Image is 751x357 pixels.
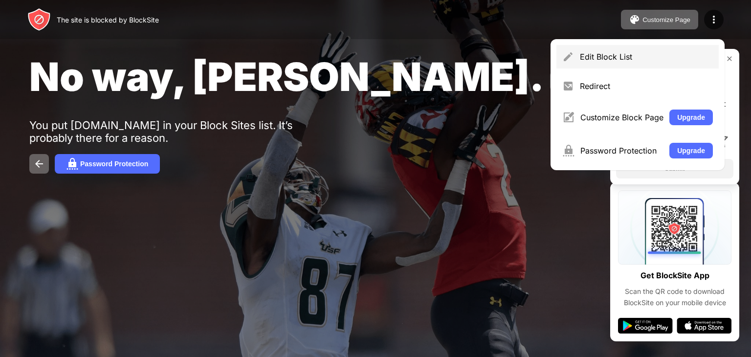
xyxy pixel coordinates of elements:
[57,16,159,24] div: The site is blocked by BlockSite
[677,318,731,334] img: app-store.svg
[562,80,574,92] img: menu-redirect.svg
[669,143,713,158] button: Upgrade
[66,158,78,170] img: password.svg
[726,55,733,63] img: rate-us-close.svg
[621,10,698,29] button: Customize Page
[580,112,663,122] div: Customize Block Page
[29,119,331,144] div: You put [DOMAIN_NAME] in your Block Sites list. It’s probably there for a reason.
[29,53,544,100] span: No way, [PERSON_NAME].
[708,14,720,25] img: menu-icon.svg
[580,52,713,62] div: Edit Block List
[618,190,731,265] img: qrcode.svg
[33,158,45,170] img: back.svg
[562,145,574,156] img: menu-password.svg
[80,160,148,168] div: Password Protection
[55,154,160,174] button: Password Protection
[580,81,713,91] div: Redirect
[27,8,51,31] img: header-logo.svg
[618,286,731,308] div: Scan the QR code to download BlockSite on your mobile device
[642,16,690,23] div: Customize Page
[641,268,709,283] div: Get BlockSite App
[629,14,641,25] img: pallet.svg
[562,112,574,123] img: menu-customize.svg
[618,318,673,334] img: google-play.svg
[580,146,663,156] div: Password Protection
[669,110,713,125] button: Upgrade
[562,51,574,63] img: menu-pencil.svg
